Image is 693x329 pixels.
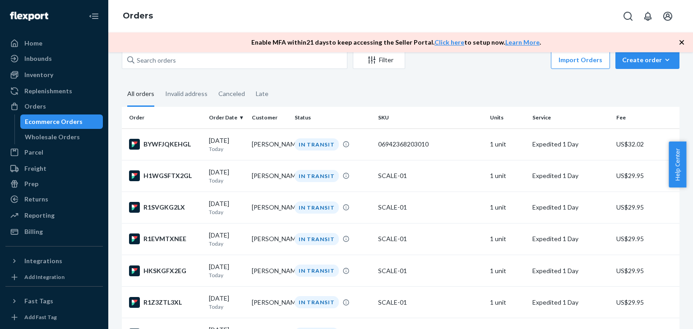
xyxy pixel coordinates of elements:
[24,273,65,281] div: Add Integration
[613,223,679,255] td: US$29.95
[248,223,291,255] td: [PERSON_NAME]
[532,298,609,307] p: Expedited 1 Day
[24,195,48,204] div: Returns
[24,256,62,265] div: Integrations
[613,192,679,223] td: US$29.95
[115,3,160,29] ol: breadcrumbs
[85,7,103,25] button: Close Navigation
[378,203,482,212] div: SCALE-01
[639,7,657,25] button: Open notifications
[24,148,43,157] div: Parcel
[5,294,103,308] button: Fast Tags
[532,266,609,275] p: Expedited 1 Day
[615,51,679,69] button: Create order
[248,287,291,318] td: [PERSON_NAME]
[5,145,103,160] a: Parcel
[529,107,612,128] th: Service
[378,171,482,180] div: SCALE-01
[24,211,55,220] div: Reporting
[248,255,291,287] td: [PERSON_NAME]
[129,202,202,213] div: R1SVGKG2LX
[24,227,43,236] div: Billing
[248,128,291,160] td: [PERSON_NAME]
[129,139,202,150] div: BYWFJQKEHGL
[5,224,103,239] a: Billing
[24,297,53,306] div: Fast Tags
[295,170,339,182] div: IN TRANSIT
[532,203,609,212] p: Expedited 1 Day
[486,192,529,223] td: 1 unit
[209,208,245,216] p: Today
[209,231,245,247] div: [DATE]
[127,82,154,107] div: All orders
[532,234,609,243] p: Expedited 1 Day
[122,107,205,128] th: Order
[218,82,245,105] div: Canceled
[123,11,153,21] a: Orders
[24,54,52,63] div: Inbounds
[209,294,245,311] div: [DATE]
[205,107,248,128] th: Order Date
[505,38,540,46] a: Learn More
[248,160,291,192] td: [PERSON_NAME]
[5,192,103,206] a: Returns
[353,55,405,64] div: Filter
[248,192,291,223] td: [PERSON_NAME]
[486,255,529,287] td: 1 unit
[129,233,202,244] div: R1EVMTXNEE
[24,179,38,188] div: Prep
[209,303,245,311] p: Today
[10,12,48,21] img: Flexport logo
[209,136,245,153] div: [DATE]
[622,55,673,64] div: Create order
[5,99,103,114] a: Orders
[129,297,202,308] div: R1Z3ZTL3XL
[5,51,103,66] a: Inbounds
[295,233,339,245] div: IN TRANSIT
[374,107,486,128] th: SKU
[619,7,637,25] button: Open Search Box
[486,223,529,255] td: 1 unit
[613,287,679,318] td: US$29.95
[5,68,103,82] a: Inventory
[165,82,208,105] div: Invalid address
[5,272,103,283] a: Add Integration
[532,140,609,149] p: Expedited 1 Day
[5,84,103,98] a: Replenishments
[5,177,103,191] a: Prep
[295,201,339,214] div: IN TRANSIT
[5,312,103,323] a: Add Fast Tag
[613,160,679,192] td: US$29.95
[486,128,529,160] td: 1 unit
[5,254,103,268] button: Integrations
[24,164,46,173] div: Freight
[24,70,53,79] div: Inventory
[378,298,482,307] div: SCALE-01
[659,7,677,25] button: Open account menu
[251,38,541,47] p: Enable MFA within 21 days to keep accessing the Seller Portal. to setup now. .
[295,296,339,308] div: IN TRANSIT
[5,208,103,223] a: Reporting
[25,117,83,126] div: Ecommerce Orders
[122,51,347,69] input: Search orders
[532,171,609,180] p: Expedited 1 Day
[5,36,103,50] a: Home
[209,145,245,153] p: Today
[252,114,287,121] div: Customer
[434,38,464,46] a: Click here
[24,102,46,111] div: Orders
[209,199,245,216] div: [DATE]
[486,287,529,318] td: 1 unit
[20,130,103,144] a: Wholesale Orders
[129,265,202,276] div: HKSKGFX2EG
[20,114,103,129] a: Ecommerce Orders
[486,160,529,192] td: 1 unit
[129,170,202,181] div: H1WGSFTX2GL
[551,51,610,69] button: Import Orders
[24,313,57,321] div: Add Fast Tag
[353,51,405,69] button: Filter
[613,255,679,287] td: US$29.95
[295,138,339,151] div: IN TRANSIT
[669,142,686,187] button: Help Center
[613,128,679,160] td: US$32.02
